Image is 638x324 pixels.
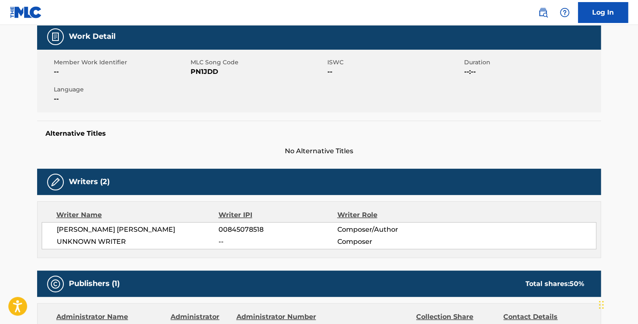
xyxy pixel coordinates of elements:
span: 50 % [570,280,584,288]
span: [PERSON_NAME] [PERSON_NAME] [57,225,219,235]
div: Writer Role [337,210,445,220]
div: Help [556,4,573,21]
img: MLC Logo [10,6,42,18]
img: help [560,8,570,18]
span: -- [54,67,188,77]
span: Language [54,85,188,94]
span: -- [327,67,462,77]
span: --:-- [464,67,599,77]
img: Publishers [50,279,60,289]
h5: Work Detail [69,32,116,41]
a: Log In [578,2,628,23]
h5: Alternative Titles [45,129,593,138]
h5: Publishers (1) [69,279,120,289]
img: Writers [50,177,60,187]
div: Writer Name [56,210,219,220]
span: ISWC [327,58,462,67]
span: -- [54,94,188,104]
h5: Writers (2) [69,177,110,187]
img: search [538,8,548,18]
a: Public Search [535,4,551,21]
span: -- [219,237,337,247]
span: Composer [337,237,445,247]
span: Duration [464,58,599,67]
span: Composer/Author [337,225,445,235]
img: Work Detail [50,32,60,42]
iframe: Chat Widget [596,284,638,324]
span: UNKNOWN WRITER [57,237,219,247]
span: PN1JDD [191,67,325,77]
span: No Alternative Titles [37,146,601,156]
div: Writer IPI [219,210,337,220]
span: 00845078518 [219,225,337,235]
div: Total shares: [525,279,584,289]
span: MLC Song Code [191,58,325,67]
span: Member Work Identifier [54,58,188,67]
div: Drag [599,292,604,317]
